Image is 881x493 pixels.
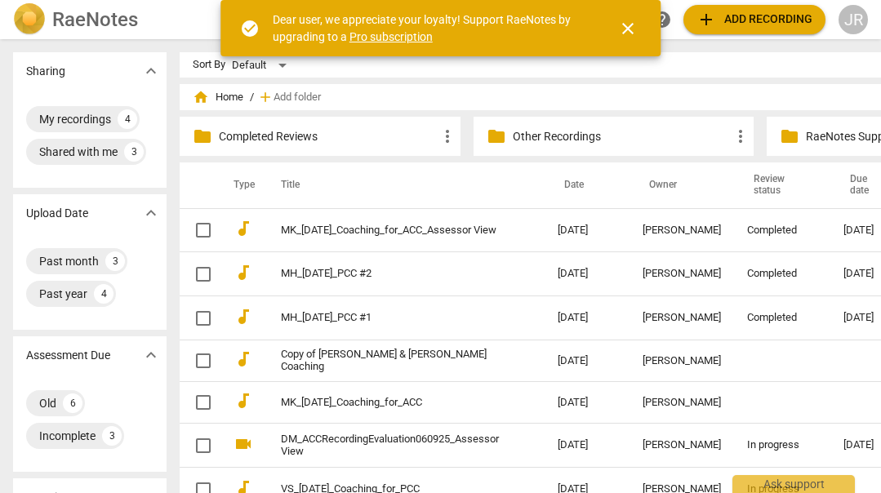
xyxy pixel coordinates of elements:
[234,219,253,238] span: audiotrack
[26,63,65,80] p: Sharing
[102,426,122,446] div: 3
[281,268,499,280] a: MH_[DATE]_PCC #2
[608,9,647,48] button: Close
[545,296,630,340] td: [DATE]
[220,162,261,208] th: Type
[731,127,750,146] span: more_vert
[26,347,110,364] p: Assessment Due
[193,127,212,146] span: folder
[39,111,111,127] div: My recordings
[232,52,292,78] div: Default
[118,109,137,129] div: 4
[139,59,163,83] button: Show more
[13,3,224,36] a: LogoRaeNotes
[26,205,88,222] p: Upload Date
[281,349,499,373] a: Copy of [PERSON_NAME] & [PERSON_NAME] Coaching
[139,201,163,225] button: Show more
[643,439,721,451] div: [PERSON_NAME]
[349,30,433,43] a: Pro subscription
[105,251,125,271] div: 3
[545,382,630,424] td: [DATE]
[545,162,630,208] th: Date
[696,10,812,29] span: Add recording
[281,397,499,409] a: MK_[DATE]_Coaching_for_ACC
[630,162,734,208] th: Owner
[274,91,321,104] span: Add folder
[141,61,161,81] span: expand_more
[652,10,672,29] span: help
[545,424,630,468] td: [DATE]
[281,312,499,324] a: MH_[DATE]_PCC #1
[240,19,260,38] span: check_circle
[643,355,721,367] div: [PERSON_NAME]
[643,268,721,280] div: [PERSON_NAME]
[545,252,630,296] td: [DATE]
[39,286,87,302] div: Past year
[139,343,163,367] button: Show more
[513,128,732,145] p: Other Recordings
[52,8,138,31] h2: RaeNotes
[647,5,677,34] a: Help
[141,345,161,365] span: expand_more
[839,5,868,34] button: JR
[234,263,253,282] span: audiotrack
[193,89,243,105] span: Home
[141,203,161,223] span: expand_more
[63,393,82,413] div: 6
[643,312,721,324] div: [PERSON_NAME]
[643,224,721,237] div: [PERSON_NAME]
[13,3,46,36] img: Logo
[696,10,716,29] span: add
[487,127,506,146] span: folder
[281,433,499,458] a: DM_ACCRecordingEvaluation060925_Assessor View
[94,284,113,304] div: 4
[234,307,253,326] span: audiotrack
[747,268,817,280] div: Completed
[643,397,721,409] div: [PERSON_NAME]
[732,475,855,493] div: Ask support
[39,253,99,269] div: Past month
[234,349,253,369] span: audiotrack
[747,224,817,237] div: Completed
[257,89,274,105] span: add
[250,91,254,104] span: /
[281,224,499,237] a: MK_[DATE]_Coaching_for_ACC_Assessor View
[780,127,799,146] span: folder
[219,128,438,145] p: Completed Reviews
[193,89,209,105] span: home
[124,142,144,162] div: 3
[747,312,817,324] div: Completed
[261,162,545,208] th: Title
[193,59,225,71] div: Sort By
[747,439,817,451] div: In progress
[683,5,825,34] button: Upload
[39,428,96,444] div: Incomplete
[618,19,638,38] span: close
[545,208,630,252] td: [DATE]
[545,340,630,382] td: [DATE]
[438,127,457,146] span: more_vert
[39,144,118,160] div: Shared with me
[734,162,830,208] th: Review status
[39,395,56,411] div: Old
[234,434,253,454] span: videocam
[234,391,253,411] span: audiotrack
[273,11,590,45] div: Dear user, we appreciate your loyalty! Support RaeNotes by upgrading to a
